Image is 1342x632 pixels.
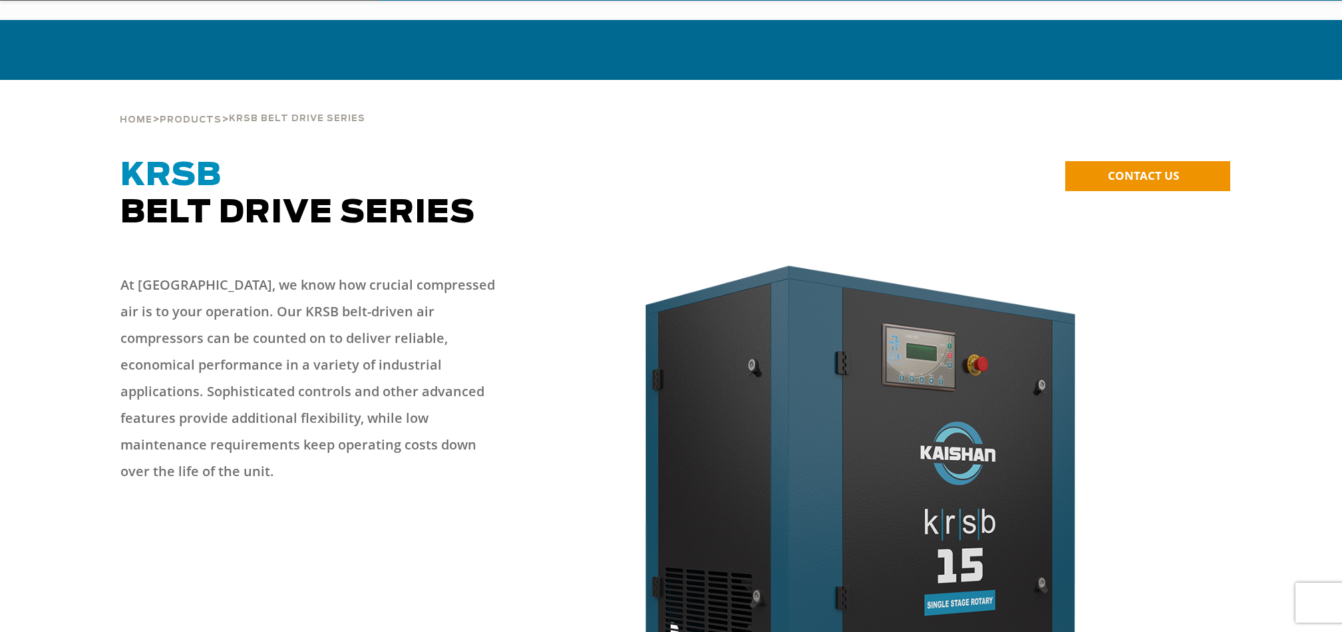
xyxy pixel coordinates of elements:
[229,115,365,123] span: krsb belt drive series
[120,113,152,125] a: Home
[120,160,475,229] span: Belt Drive Series
[1065,161,1230,191] a: CONTACT US
[160,116,222,125] span: Products
[120,80,365,131] div: > >
[120,116,152,125] span: Home
[160,113,222,125] a: Products
[1108,168,1179,183] span: CONTACT US
[120,272,506,485] p: At [GEOGRAPHIC_DATA], we know how crucial compressed air is to your operation. Our KRSB belt-driv...
[120,160,222,192] span: KRSB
